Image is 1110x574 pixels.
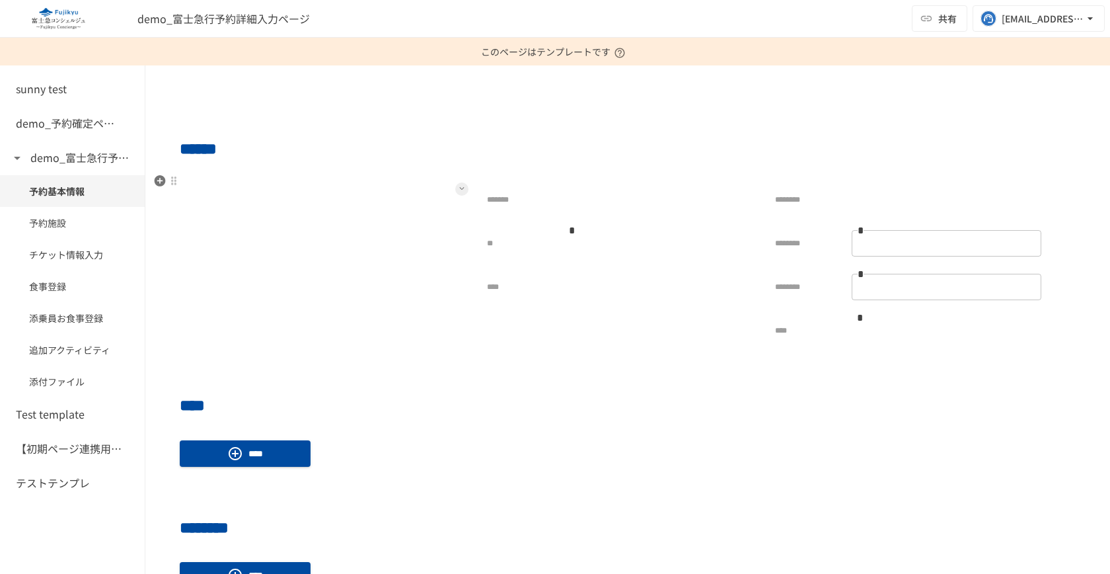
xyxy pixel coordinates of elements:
span: 共有 [938,11,957,26]
p: このページはテンプレートです [481,38,629,65]
span: 予約基本情報 [29,184,116,198]
span: 添乗員お食事登録 [29,311,116,325]
button: [EMAIL_ADDRESS][DOMAIN_NAME] [973,5,1105,32]
span: 追加アクティビティ [29,343,116,357]
h6: sunny test [16,81,67,98]
div: [EMAIL_ADDRESS][DOMAIN_NAME] [1002,11,1084,27]
span: demo_富士急行予約詳細入力ページ [137,11,310,26]
span: チケット情報入力 [29,247,116,262]
h6: Test template [16,406,85,423]
span: 食事登録 [29,279,116,294]
button: 共有 [912,5,967,32]
span: 添付ファイル [29,374,116,389]
h6: テストテンプレ [16,475,90,492]
span: 予約施設 [29,216,116,230]
h6: 【初期ページ連携用】SFAの会社から連携 [16,440,122,458]
img: eQeGXtYPV2fEKIA3pizDiVdzO5gJTl2ahLbsPaD2E4R [16,8,100,29]
h6: demo_富士急行予約詳細入力ページ [30,149,136,167]
h6: demo_予約確定ページ [16,115,122,132]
